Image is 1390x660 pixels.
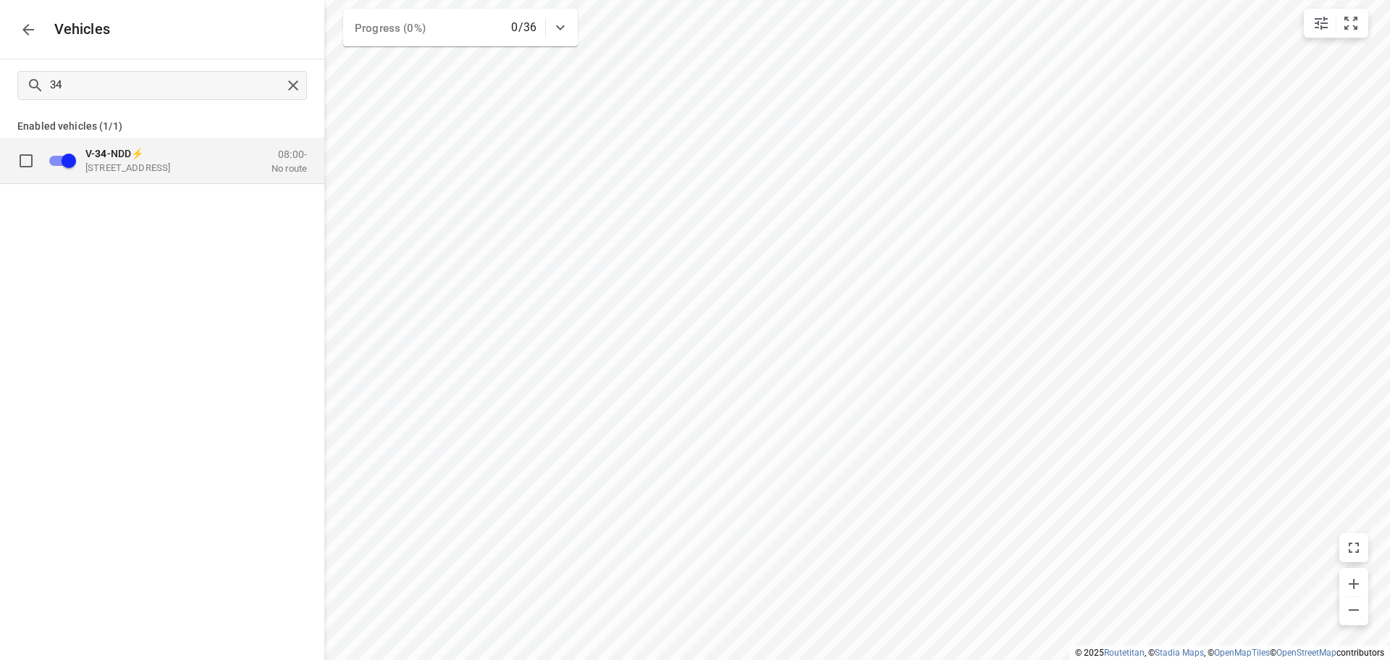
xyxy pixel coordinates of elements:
[95,147,106,159] b: 34
[355,22,426,35] span: Progress (0%)
[1075,648,1384,658] li: © 2025 , © , © © contributors
[41,146,77,174] span: Disable
[343,9,578,46] div: Progress (0%)0/36
[50,74,282,96] input: Search vehicles
[271,162,307,174] p: No route
[1214,648,1270,658] a: OpenMapTiles
[511,19,536,36] p: 0/36
[85,162,230,173] p: [STREET_ADDRESS]
[1104,648,1145,658] a: Routetitan
[271,148,307,159] p: 08:00-
[1155,648,1204,658] a: Stadia Maps
[1336,9,1365,38] button: Fit zoom
[1276,648,1336,658] a: OpenStreetMap
[1304,9,1368,38] div: small contained button group
[85,147,143,159] span: V- -NDD⚡
[1307,9,1336,38] button: Map settings
[43,21,111,38] p: Vehicles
